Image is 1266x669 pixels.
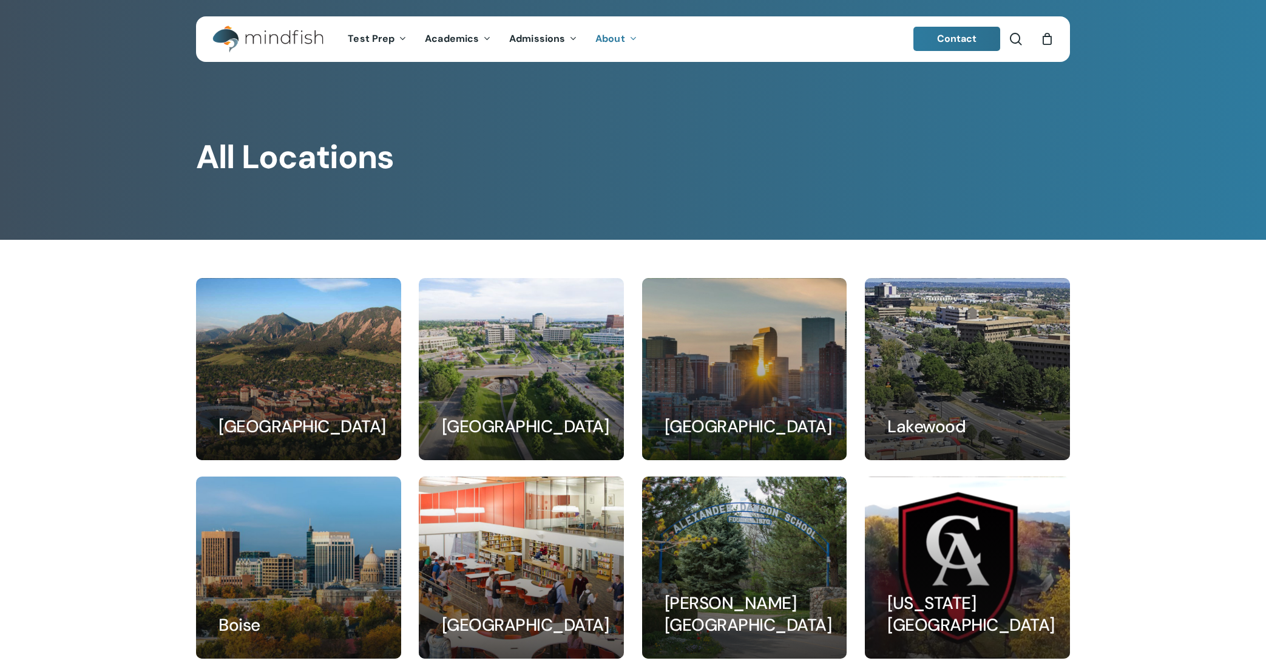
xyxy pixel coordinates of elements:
a: Cart [1040,32,1054,46]
h1: All Locations [196,138,1069,177]
header: Main Menu [196,16,1070,62]
span: About [595,32,625,45]
span: Academics [425,32,479,45]
span: Contact [937,32,977,45]
a: Contact [913,27,1001,51]
a: About [586,34,646,44]
a: Test Prep [339,34,416,44]
span: Admissions [509,32,565,45]
nav: Main Menu [339,16,646,62]
a: Admissions [500,34,586,44]
a: Academics [416,34,500,44]
span: Test Prep [348,32,394,45]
